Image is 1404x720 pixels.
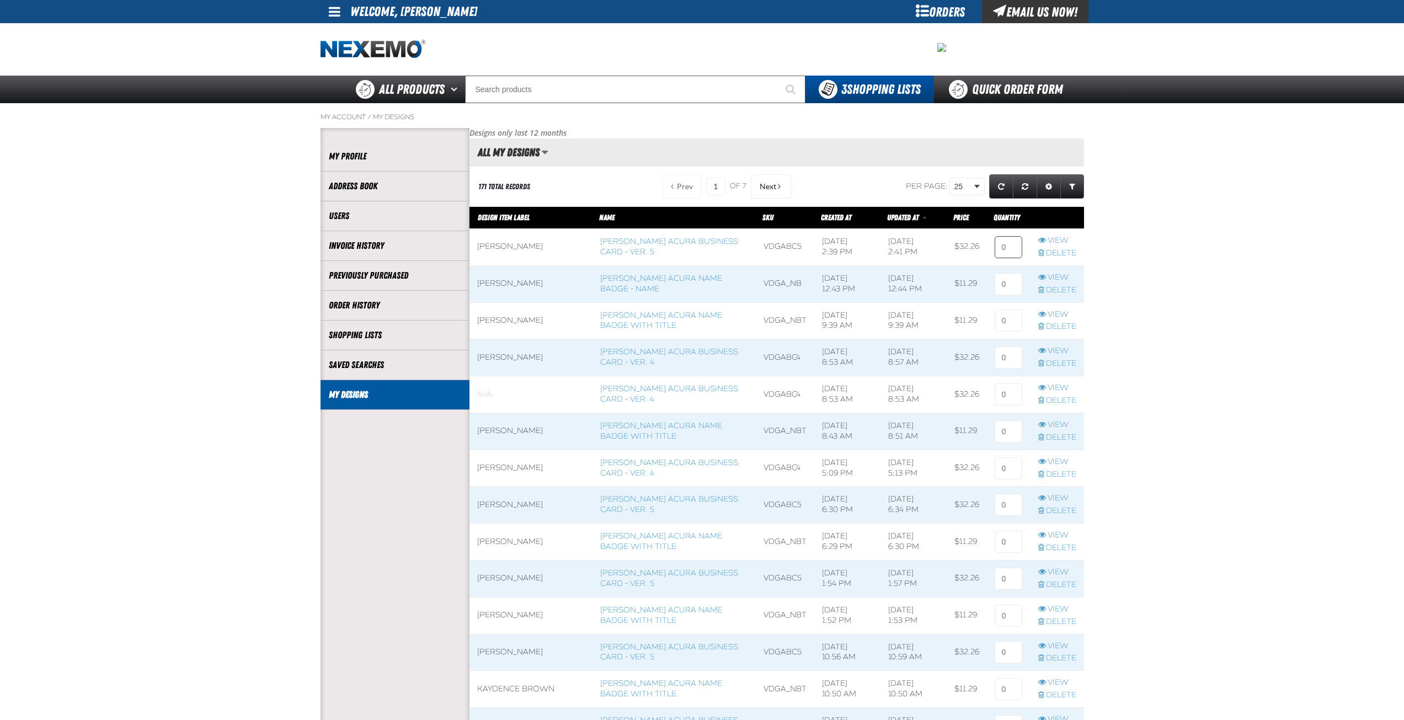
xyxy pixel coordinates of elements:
th: Row actions [1031,207,1084,229]
td: [DATE] 10:50 AM [814,671,880,708]
a: Created At [821,213,851,222]
span: / [367,113,371,121]
td: VDGA_NBT [756,597,814,634]
a: Name [599,213,615,222]
td: [DATE] 10:59 AM [880,634,947,671]
a: Delete row action [1038,690,1076,701]
span: All Products [379,79,445,99]
td: [DATE] 10:50 AM [880,671,947,708]
span: Next Page [760,182,776,191]
a: [PERSON_NAME] Acura Name Badge with Title [600,421,722,441]
strong: 3 [841,82,847,97]
td: [PERSON_NAME] [469,339,592,376]
input: 0 [995,457,1022,479]
button: Next Page [751,174,791,199]
a: Shopping Lists [329,329,461,342]
a: Delete row action [1038,285,1076,296]
a: [PERSON_NAME] Acura Business Card - Ver. 5 [600,494,738,514]
td: VDGABC5 [756,561,814,598]
a: My Designs [329,388,461,401]
td: VDGABC5 [756,634,814,671]
td: [DATE] 1:52 PM [814,597,880,634]
td: [PERSON_NAME] [469,228,592,265]
td: [PERSON_NAME] [469,413,592,450]
a: [PERSON_NAME] Acura Name Badge with Title [600,605,722,625]
a: View row action [1038,530,1076,541]
td: [PERSON_NAME] [469,597,592,634]
span: SKU [762,213,773,222]
button: Manage grid views. Current view is All My Designs [541,143,548,162]
input: 0 [995,346,1022,369]
td: VDGABC5 [756,487,814,524]
td: $11.29 [947,524,987,561]
td: [DATE] 12:43 PM [814,265,880,302]
td: [PERSON_NAME] [469,302,592,339]
td: [DATE] 6:34 PM [880,487,947,524]
a: Saved Searches [329,359,461,371]
a: Delete row action [1038,580,1076,590]
a: View row action [1038,346,1076,356]
td: [DATE] 8:43 AM [814,413,880,450]
input: 0 [995,605,1022,627]
td: $11.29 [947,265,987,302]
div: 171 total records [478,182,530,192]
td: [DATE] 1:53 PM [880,597,947,634]
span: Price [953,213,969,222]
a: [PERSON_NAME] Acura Name Badge with Title [600,311,722,330]
input: 0 [995,678,1022,700]
a: Delete row action [1038,543,1076,553]
td: VDGA_NB [756,265,814,302]
td: [DATE] 12:44 PM [880,265,947,302]
span: of 7 [730,182,746,191]
a: View row action [1038,457,1076,467]
button: You have 3 Shopping Lists. Open to view details [805,76,934,103]
td: [PERSON_NAME] [469,450,592,487]
nav: Breadcrumbs [321,113,1084,121]
a: Invoice History [329,239,461,252]
td: $32.26 [947,228,987,265]
td: $11.29 [947,671,987,708]
input: 0 [995,568,1022,590]
a: Design Item Label [478,213,530,222]
img: 08cb5c772975e007c414e40fb9967a9c.jpeg [937,43,946,52]
td: [DATE] 9:39 AM [880,302,947,339]
span: 25 [954,181,972,193]
a: Updated At [887,213,920,222]
td: [DATE] 1:54 PM [814,561,880,598]
a: Order History [329,299,461,312]
td: VDGA_NBT [756,413,814,450]
td: kaydence brown [469,671,592,708]
td: VDGABC5 [756,228,814,265]
td: [PERSON_NAME] [469,634,592,671]
button: Start Searching [778,76,805,103]
a: [PERSON_NAME] Acura Business Card - Ver. 5 [600,237,738,257]
td: $11.29 [947,413,987,450]
td: [DATE] 10:56 AM [814,634,880,671]
a: Address Book [329,180,461,193]
a: [PERSON_NAME] Acura Name Badge - Name [600,274,722,294]
td: [DATE] 5:09 PM [814,450,880,487]
input: 0 [995,531,1022,553]
img: Nexemo logo [321,40,425,59]
td: VDGA_NBT [756,524,814,561]
input: 0 [995,236,1022,258]
td: $11.29 [947,597,987,634]
td: $32.26 [947,450,987,487]
a: Delete row action [1038,617,1076,627]
td: [PERSON_NAME] [469,561,592,598]
span: Updated At [887,213,919,222]
a: Refresh grid action [989,174,1013,199]
td: [PERSON_NAME] [469,487,592,524]
a: Delete row action [1038,470,1076,480]
td: $32.26 [947,339,987,376]
input: 0 [995,641,1022,663]
td: [DATE] 8:51 AM [880,413,947,450]
a: [PERSON_NAME] Acura Name Badge with Title [600,679,722,698]
a: Delete row action [1038,248,1076,259]
a: Users [329,210,461,222]
td: [DATE] 8:57 AM [880,339,947,376]
a: [PERSON_NAME] Acura Business Card - Ver. 4 [600,347,738,367]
